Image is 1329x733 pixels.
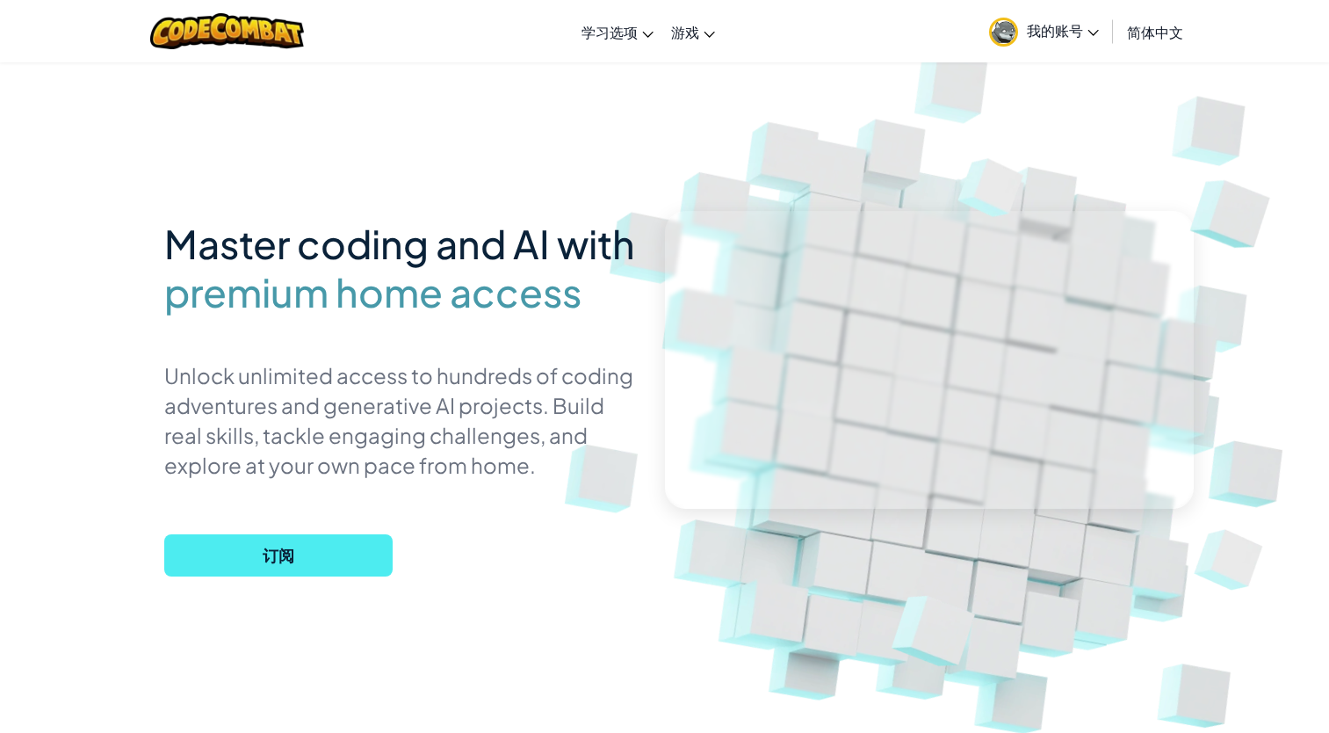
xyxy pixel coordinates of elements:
[573,8,662,55] a: 学习选项
[1167,501,1296,617] img: Overlap cubes
[581,23,638,41] span: 学习选项
[164,268,581,316] span: premium home access
[150,13,304,49] img: CodeCombat logo
[1159,132,1311,281] img: Overlap cubes
[662,8,724,55] a: 游戏
[164,534,393,577] button: 订阅
[164,360,639,480] p: Unlock unlimited access to hundreds of coding adventures and generative AI projects. Build real s...
[1027,21,1099,40] span: 我的账号
[980,4,1108,59] a: 我的账号
[858,546,1018,702] img: Overlap cubes
[1127,23,1183,41] span: 简体中文
[164,219,635,268] span: Master coding and AI with
[989,18,1018,47] img: avatar
[932,130,1055,242] img: Overlap cubes
[1118,8,1192,55] a: 简体中文
[671,23,699,41] span: 游戏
